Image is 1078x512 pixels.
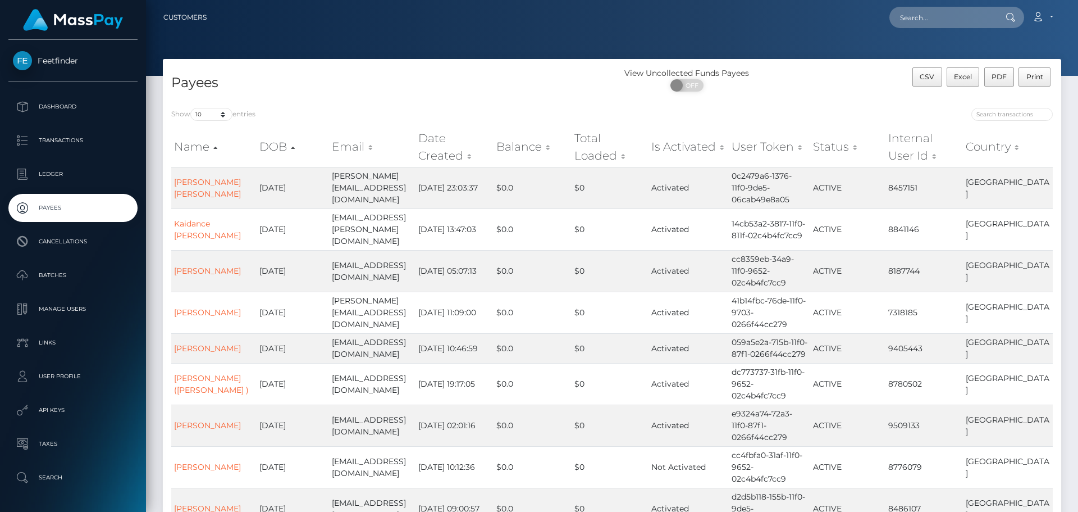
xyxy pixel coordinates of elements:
td: [EMAIL_ADDRESS][DOMAIN_NAME] [329,363,415,405]
td: [GEOGRAPHIC_DATA] [963,250,1053,292]
td: $0 [572,333,648,363]
td: $0 [572,209,648,250]
td: [GEOGRAPHIC_DATA] [963,209,1053,250]
span: Print [1026,73,1043,81]
button: PDF [984,67,1015,87]
input: Search transactions [971,108,1053,121]
td: [DATE] 10:12:36 [415,446,493,488]
td: $0.0 [494,333,572,363]
a: Kaidance [PERSON_NAME] [174,219,241,241]
a: [PERSON_NAME] [174,266,241,276]
input: Search... [889,7,995,28]
td: $0 [572,405,648,446]
td: 0c2479a6-1376-11f0-9de5-06cab49e8a05 [729,167,811,209]
p: API Keys [13,402,133,419]
p: Search [13,469,133,486]
td: [DATE] 19:17:05 [415,363,493,405]
th: DOB: activate to sort column descending [257,127,329,167]
td: $0.0 [494,405,572,446]
p: Taxes [13,436,133,452]
td: Activated [648,333,729,363]
a: Batches [8,261,138,289]
span: OFF [677,79,705,92]
td: [GEOGRAPHIC_DATA] [963,167,1053,209]
td: $0 [572,446,648,488]
p: Transactions [13,132,133,149]
th: Country: activate to sort column ascending [963,127,1053,167]
td: Activated [648,167,729,209]
p: Dashboard [13,98,133,115]
td: Not Activated [648,446,729,488]
td: ACTIVE [810,446,885,488]
span: Excel [954,73,972,81]
button: CSV [912,67,942,87]
td: [DATE] 05:07:13 [415,250,493,292]
td: e9324a74-72a3-11f0-87f1-0266f44cc279 [729,405,811,446]
td: 8187744 [885,250,963,292]
td: cc4fbfa0-31af-11f0-9652-02c4b4fc7cc9 [729,446,811,488]
td: [DATE] [257,292,329,333]
th: Is Activated: activate to sort column ascending [648,127,729,167]
th: Balance: activate to sort column ascending [494,127,572,167]
td: [EMAIL_ADDRESS][DOMAIN_NAME] [329,250,415,292]
td: [EMAIL_ADDRESS][DOMAIN_NAME] [329,446,415,488]
td: [GEOGRAPHIC_DATA] [963,446,1053,488]
td: $0 [572,292,648,333]
a: API Keys [8,396,138,424]
td: [DATE] [257,209,329,250]
td: cc8359eb-34a9-11f0-9652-02c4b4fc7cc9 [729,250,811,292]
img: Feetfinder [13,51,32,70]
a: [PERSON_NAME] [174,462,241,472]
td: 8780502 [885,363,963,405]
th: Status: activate to sort column ascending [810,127,885,167]
td: 8457151 [885,167,963,209]
button: Print [1018,67,1050,87]
label: Show entries [171,108,255,121]
td: [DATE] [257,250,329,292]
td: [DATE] 23:03:37 [415,167,493,209]
td: [DATE] [257,363,329,405]
td: [DATE] [257,333,329,363]
th: User Token: activate to sort column ascending [729,127,811,167]
td: $0.0 [494,446,572,488]
td: [EMAIL_ADDRESS][DOMAIN_NAME] [329,405,415,446]
a: [PERSON_NAME] [174,343,241,354]
td: [DATE] 02:01:16 [415,405,493,446]
a: [PERSON_NAME] [PERSON_NAME] [174,177,241,199]
td: ACTIVE [810,209,885,250]
td: Activated [648,292,729,333]
td: [GEOGRAPHIC_DATA] [963,405,1053,446]
td: $0.0 [494,363,572,405]
td: [DATE] [257,446,329,488]
a: Search [8,464,138,492]
td: $0.0 [494,167,572,209]
div: View Uncollected Funds Payees [612,67,762,79]
span: CSV [920,73,934,81]
select: Showentries [190,108,232,121]
td: 059a5e2a-715b-11f0-87f1-0266f44cc279 [729,333,811,363]
td: Activated [648,250,729,292]
th: Name: activate to sort column ascending [171,127,257,167]
p: Ledger [13,166,133,183]
a: [PERSON_NAME] [174,420,241,431]
td: ACTIVE [810,250,885,292]
td: $0 [572,250,648,292]
p: Manage Users [13,301,133,318]
td: 9509133 [885,405,963,446]
td: $0.0 [494,292,572,333]
a: User Profile [8,363,138,391]
span: Feetfinder [8,56,138,66]
td: Activated [648,209,729,250]
td: [DATE] 11:09:00 [415,292,493,333]
td: ACTIVE [810,333,885,363]
a: Manage Users [8,295,138,323]
a: Links [8,329,138,357]
img: MassPay Logo [23,9,123,31]
span: PDF [992,73,1007,81]
td: Activated [648,363,729,405]
a: Taxes [8,430,138,458]
td: $0 [572,167,648,209]
a: Ledger [8,160,138,188]
td: $0.0 [494,250,572,292]
td: [DATE] 13:47:03 [415,209,493,250]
